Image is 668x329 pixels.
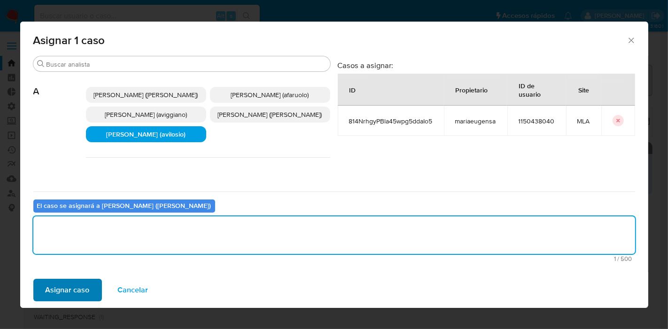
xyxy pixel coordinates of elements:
span: Cancelar [118,280,148,300]
button: Buscar [37,60,45,68]
span: mariaeugensa [455,117,496,125]
button: icon-button [613,115,624,126]
span: [PERSON_NAME] (afaruolo) [231,90,309,99]
div: Site [567,78,601,101]
span: MLA [577,117,590,125]
b: El caso se asignará a [PERSON_NAME] ([PERSON_NAME]) [37,201,211,210]
span: [PERSON_NAME] (aviggiano) [105,110,187,119]
button: Cancelar [106,279,161,301]
div: [PERSON_NAME] (afaruolo) [210,87,330,103]
span: [PERSON_NAME] (avilosio) [106,130,186,139]
div: [PERSON_NAME] (avilosio) [86,126,206,142]
div: [PERSON_NAME] ([PERSON_NAME]) [86,87,206,103]
span: Máximo 500 caracteres [36,256,632,262]
div: Propietario [444,78,499,101]
div: [PERSON_NAME] ([PERSON_NAME]) [210,107,330,122]
div: ID de usuario [508,74,566,105]
button: Cerrar ventana [627,36,635,44]
span: [PERSON_NAME] ([PERSON_NAME]) [218,110,322,119]
span: 1150438040 [519,117,555,125]
div: ID [338,78,367,101]
span: A [33,72,86,97]
span: C [33,158,86,183]
span: Asignar caso [46,280,90,300]
div: assign-modal [20,22,648,308]
input: Buscar analista [47,60,326,69]
span: 814NrhgyPBla45wpg5ddaIo5 [349,117,433,125]
span: Asignar 1 caso [33,35,627,46]
span: [PERSON_NAME] ([PERSON_NAME]) [94,90,198,99]
h3: Casos a asignar: [338,61,635,70]
button: Asignar caso [33,279,102,301]
div: [PERSON_NAME] (aviggiano) [86,107,206,122]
